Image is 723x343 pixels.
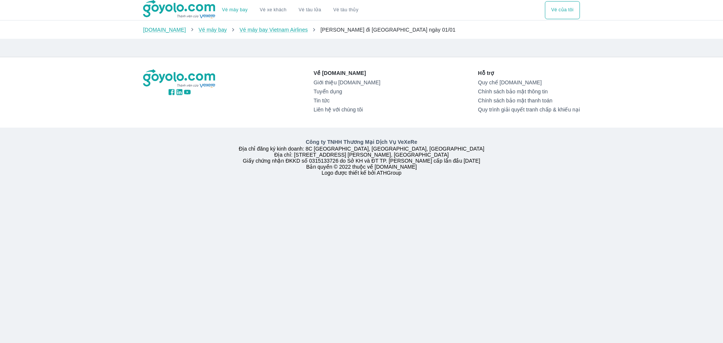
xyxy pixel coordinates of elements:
a: Giới thiệu [DOMAIN_NAME] [314,79,380,85]
button: Vé của tôi [545,1,580,19]
a: Vé xe khách [260,7,287,13]
a: Vé máy bay Vietnam Airlines [239,27,308,33]
a: Vé tàu lửa [293,1,327,19]
div: choose transportation mode [216,1,365,19]
button: Vé tàu thủy [327,1,365,19]
a: Tuyển dụng [314,88,380,95]
a: Chính sách bảo mật thanh toán [478,98,580,104]
a: Tin tức [314,98,380,104]
a: Quy trình giải quyết tranh chấp & khiếu nại [478,107,580,113]
a: Vé máy bay [198,27,227,33]
p: Hỗ trợ [478,69,580,77]
div: choose transportation mode [545,1,580,19]
a: Liên hệ với chúng tôi [314,107,380,113]
p: Về [DOMAIN_NAME] [314,69,380,77]
img: logo [143,69,216,88]
a: Chính sách bảo mật thông tin [478,88,580,95]
p: Công ty TNHH Thương Mại Dịch Vụ VeXeRe [145,138,578,146]
a: [DOMAIN_NAME] [143,27,186,33]
span: [PERSON_NAME] đi [GEOGRAPHIC_DATA] ngày 01/01 [320,27,456,33]
nav: breadcrumb [143,26,580,34]
a: Vé máy bay [222,7,248,13]
a: Quy chế [DOMAIN_NAME] [478,79,580,85]
div: Địa chỉ đăng ký kinh doanh: 8C [GEOGRAPHIC_DATA], [GEOGRAPHIC_DATA], [GEOGRAPHIC_DATA] Địa chỉ: [... [139,138,584,176]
